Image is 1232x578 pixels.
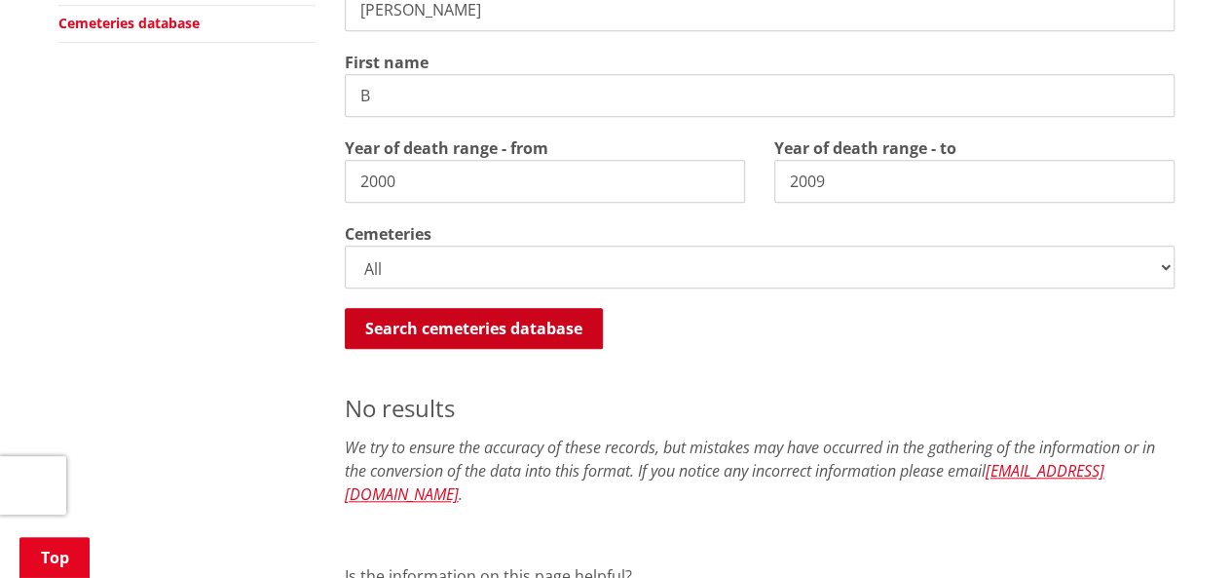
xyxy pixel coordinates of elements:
[345,160,745,203] input: e.g. 1860
[345,308,603,349] button: Search cemeteries database
[345,51,429,74] label: First name
[345,460,1104,505] a: [EMAIL_ADDRESS][DOMAIN_NAME]
[345,437,1155,505] em: We try to ensure the accuracy of these records, but mistakes may have occurred in the gathering o...
[345,222,431,246] label: Cemeteries
[345,136,548,160] label: Year of death range - from
[345,391,1175,426] p: No results
[1142,496,1213,566] iframe: Messenger Launcher
[19,537,90,578] a: Top
[345,74,1175,117] input: e.g. John
[774,136,956,160] label: Year of death range - to
[58,14,200,32] a: Cemeteries database
[774,160,1175,203] input: e.g. 2025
